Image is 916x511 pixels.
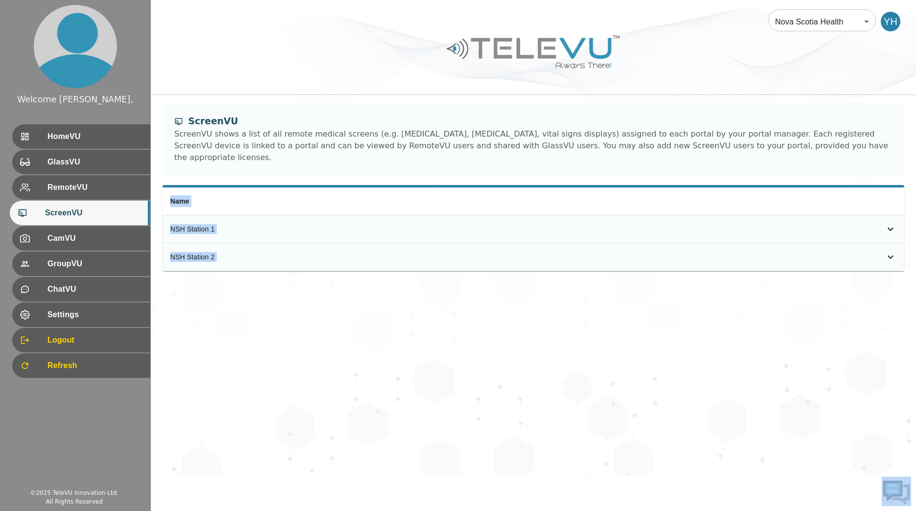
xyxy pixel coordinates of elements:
[882,477,911,506] img: Chat Widget
[17,93,133,106] div: Welcome [PERSON_NAME],
[51,51,164,64] div: Chat with us now
[12,150,150,174] div: GlassVU
[57,123,135,222] span: We're online!
[174,128,893,163] div: ScreenVU shows a list of all remote medical screens (e.g. [MEDICAL_DATA], [MEDICAL_DATA], vital s...
[47,131,142,142] span: HomeVU
[47,309,142,321] span: Settings
[10,201,150,225] div: ScreenVU
[46,497,103,506] div: All Rights Reserved
[12,353,150,378] div: Refresh
[47,258,142,270] span: GroupVU
[47,283,142,295] span: ChatVU
[47,156,142,168] span: GlassVU
[30,488,118,497] div: © 2025 TeleVU Innovation Ltd.
[12,328,150,352] div: Logout
[47,182,142,193] span: RemoteVU
[170,197,189,205] span: Name
[17,46,41,70] img: d_736959983_company_1615157101543_736959983
[445,31,621,72] img: Logo
[12,124,150,149] div: HomeVU
[170,224,536,234] div: NSH Station 1
[162,187,904,271] table: simple table
[174,115,893,128] div: ScreenVU
[160,5,184,28] div: Minimize live chat window
[5,267,186,302] textarea: Type your message and hit 'Enter'
[881,12,900,31] div: YH
[47,360,142,372] span: Refresh
[170,252,536,262] div: NSH Station 2
[768,8,876,35] div: Nova Scotia Health
[47,334,142,346] span: Logout
[12,226,150,251] div: CamVU
[45,207,142,219] span: ScreenVU
[12,175,150,200] div: RemoteVU
[12,277,150,302] div: ChatVU
[34,5,117,88] img: profile.png
[12,252,150,276] div: GroupVU
[12,302,150,327] div: Settings
[47,232,142,244] span: CamVU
